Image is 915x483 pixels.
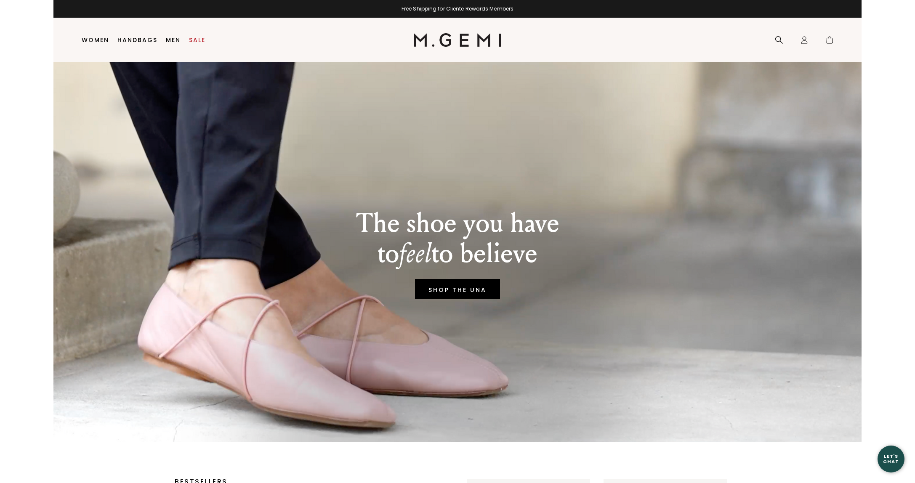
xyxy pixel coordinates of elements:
[53,5,862,12] div: Free Shipping for Cliente Rewards Members
[166,37,181,43] a: Men
[878,454,904,464] div: Let's Chat
[189,37,205,43] a: Sale
[117,37,157,43] a: Handbags
[356,239,559,269] p: to to believe
[399,237,431,270] em: feel
[414,33,502,47] img: M.Gemi
[356,208,559,239] p: The shoe you have
[82,37,109,43] a: Women
[415,279,500,299] a: SHOP THE UNA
